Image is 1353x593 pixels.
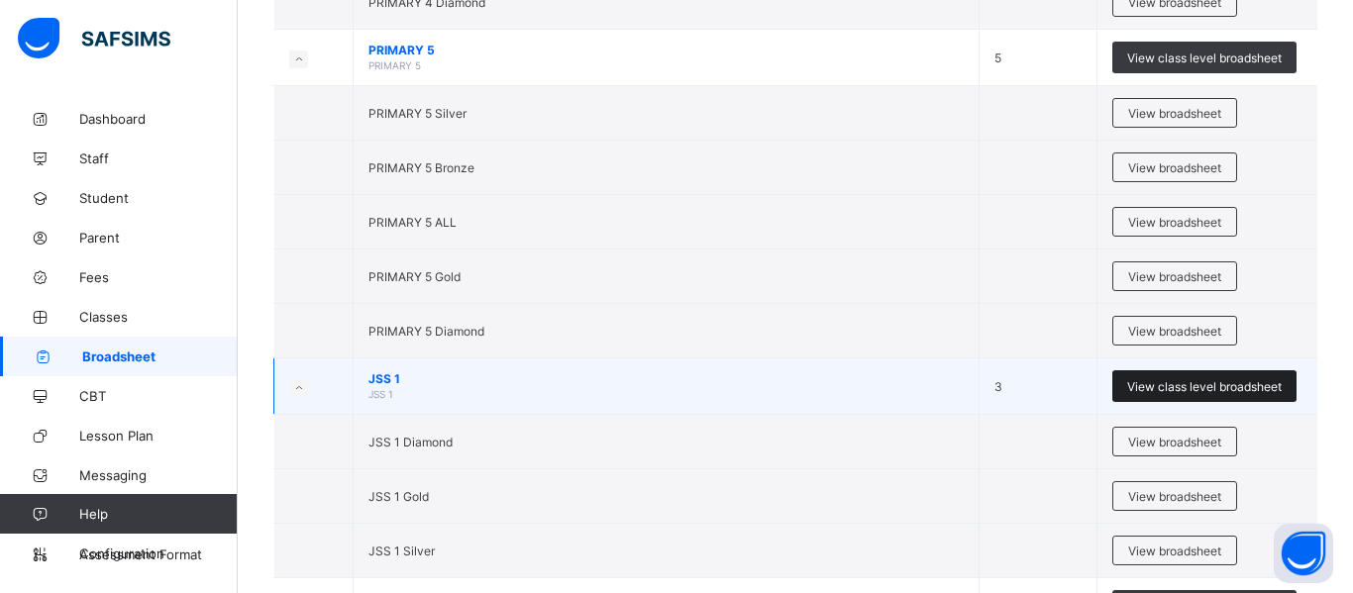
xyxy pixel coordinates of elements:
[1112,152,1237,167] a: View broadsheet
[1128,106,1221,121] span: View broadsheet
[79,190,238,206] span: Student
[79,269,238,285] span: Fees
[1112,427,1237,442] a: View broadsheet
[1112,261,1237,276] a: View broadsheet
[1127,379,1282,394] span: View class level broadsheet
[79,309,238,325] span: Classes
[368,435,453,449] span: JSS 1 Diamond
[1128,544,1221,558] span: View broadsheet
[368,160,474,175] span: PRIMARY 5 Bronze
[79,467,238,483] span: Messaging
[18,18,170,59] img: safsims
[368,43,964,57] span: PRIMARY 5
[368,388,393,400] span: JSS 1
[1128,269,1221,284] span: View broadsheet
[368,106,467,121] span: PRIMARY 5 Silver
[368,215,457,230] span: PRIMARY 5 ALL
[79,150,238,166] span: Staff
[994,50,1001,65] span: 5
[368,269,461,284] span: PRIMARY 5 Gold
[1112,481,1237,496] a: View broadsheet
[368,489,429,504] span: JSS 1 Gold
[1112,370,1297,385] a: View class level broadsheet
[82,348,238,364] span: Broadsheet
[368,544,435,558] span: JSS 1 Silver
[368,324,484,339] span: PRIMARY 5 Diamond
[1128,215,1221,230] span: View broadsheet
[79,506,237,522] span: Help
[79,545,237,561] span: Configuration
[1112,98,1237,113] a: View broadsheet
[79,111,238,127] span: Dashboard
[1128,160,1221,175] span: View broadsheet
[79,388,238,404] span: CBT
[1112,316,1237,331] a: View broadsheet
[1128,324,1221,339] span: View broadsheet
[1127,50,1282,65] span: View class level broadsheet
[79,428,238,444] span: Lesson Plan
[1128,489,1221,504] span: View broadsheet
[368,371,964,386] span: JSS 1
[1128,435,1221,449] span: View broadsheet
[994,379,1002,394] span: 3
[368,59,421,71] span: PRIMARY 5
[79,230,238,246] span: Parent
[1274,524,1333,583] button: Open asap
[1112,536,1237,550] a: View broadsheet
[1112,42,1297,56] a: View class level broadsheet
[1112,207,1237,222] a: View broadsheet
